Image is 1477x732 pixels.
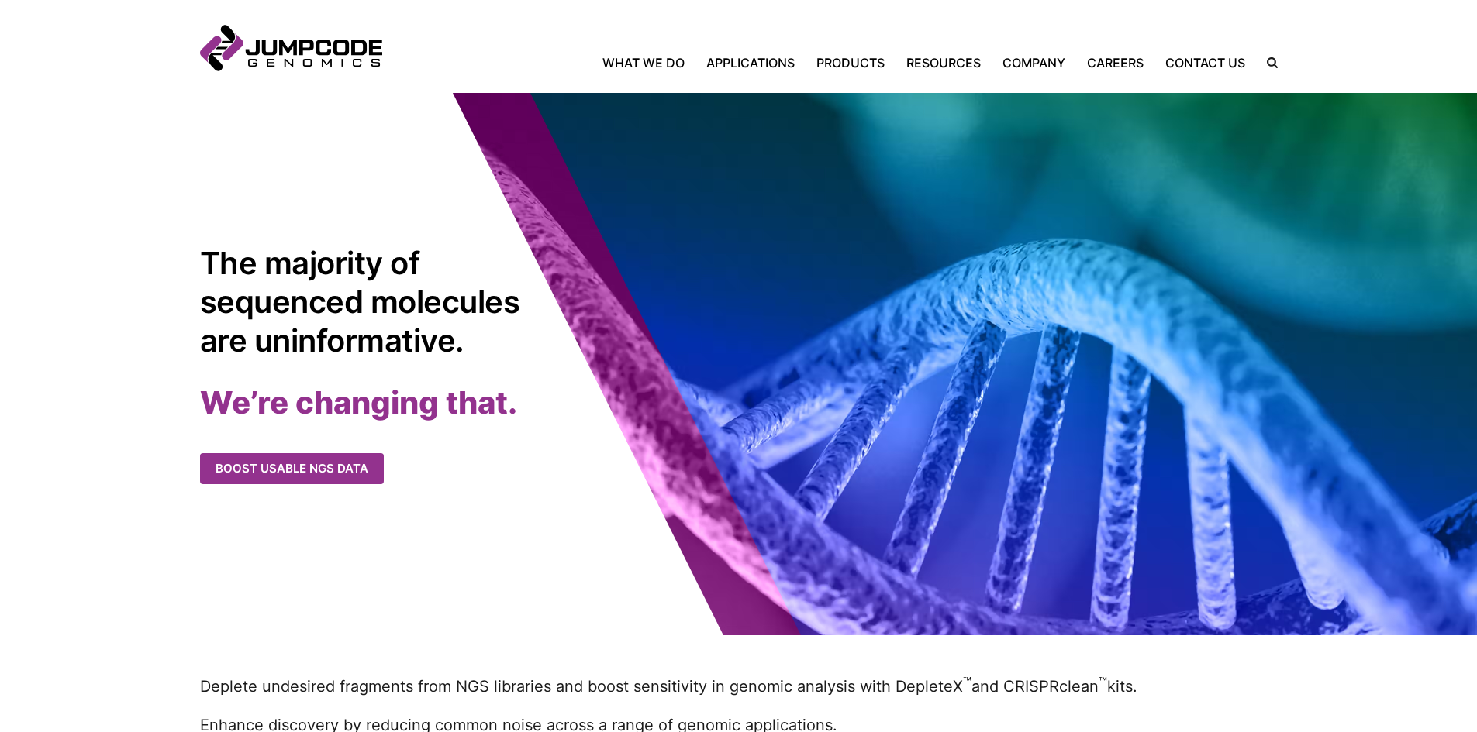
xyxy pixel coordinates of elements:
a: Contact Us [1154,53,1256,72]
a: What We Do [602,53,695,72]
nav: Primary Navigation [382,53,1256,72]
a: Boost usable NGS data [200,453,384,485]
a: Company [992,53,1076,72]
sup: ™ [1099,675,1107,689]
a: Careers [1076,53,1154,72]
h1: The majority of sequenced molecules are uninformative. [200,244,530,360]
a: Applications [695,53,806,72]
a: Resources [896,53,992,72]
sup: ™ [963,675,971,689]
p: Deplete undesired fragments from NGS libraries and boost sensitivity in genomic analysis with Dep... [200,674,1278,698]
a: Products [806,53,896,72]
label: Search the site. [1256,57,1278,68]
h2: We’re changing that. [200,383,739,422]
